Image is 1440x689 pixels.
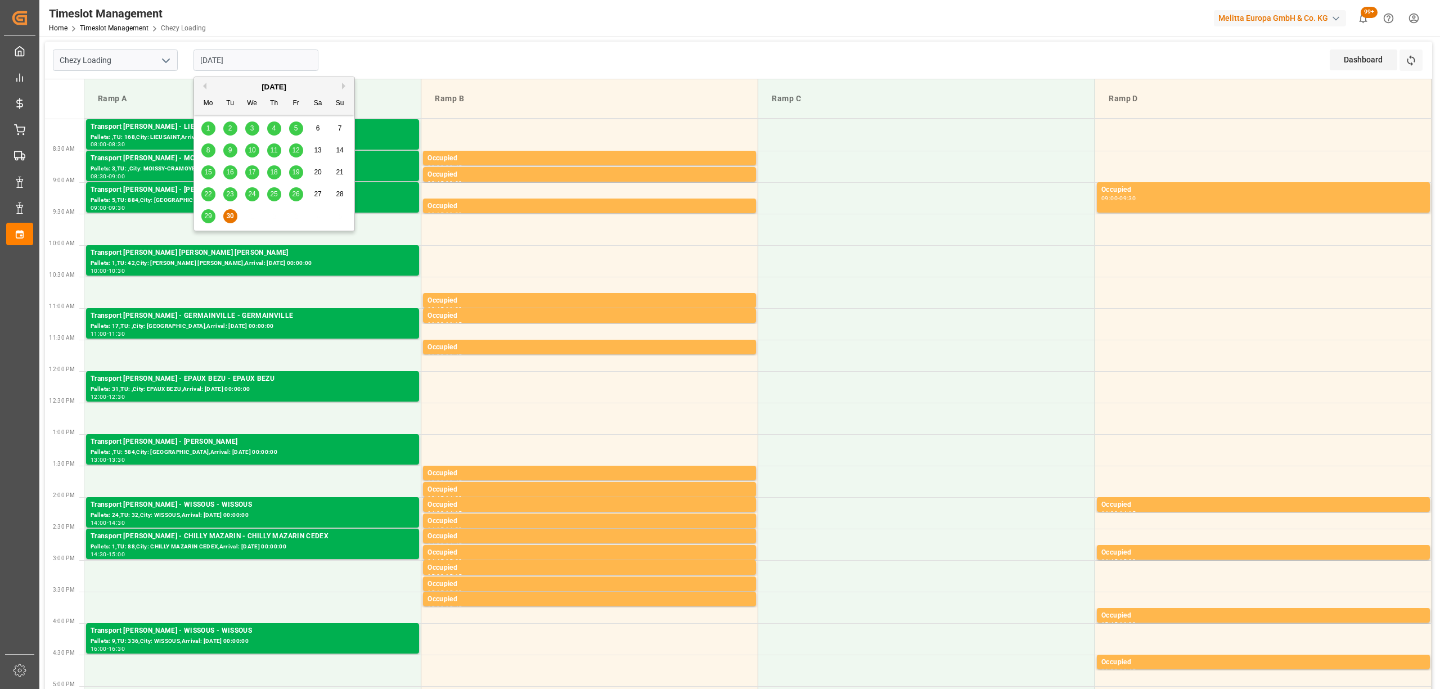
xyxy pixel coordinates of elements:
[445,511,462,516] div: 14:15
[201,121,215,136] div: Choose Monday, September 1st, 2025
[1101,499,1425,511] div: Occupied
[1119,511,1136,516] div: 14:15
[53,492,75,498] span: 2:00 PM
[53,681,75,687] span: 5:00 PM
[107,268,109,273] div: -
[91,637,415,646] div: Pallets: 9,TU: 336,City: WISSOUS,Arrival: [DATE] 00:00:00
[342,83,349,89] button: Next Month
[107,520,109,525] div: -
[223,165,237,179] div: Choose Tuesday, September 16th, 2025
[1101,610,1425,622] div: Occupied
[91,499,415,511] div: Transport [PERSON_NAME] - WISSOUS - WISSOUS
[1376,6,1401,31] button: Help Center
[1101,622,1118,627] div: 15:45
[311,121,325,136] div: Choose Saturday, September 6th, 2025
[91,436,415,448] div: Transport [PERSON_NAME] - [PERSON_NAME]
[206,124,210,132] span: 1
[204,190,211,198] span: 22
[204,168,211,176] span: 15
[1101,559,1118,564] div: 14:45
[427,212,444,217] div: 09:15
[427,527,444,532] div: 14:15
[314,146,321,154] span: 13
[292,190,299,198] span: 26
[1118,511,1119,516] div: -
[157,52,174,69] button: open menu
[427,516,751,527] div: Occupied
[91,133,415,142] div: Pallets: ,TU: 168,City: LIEUSAINT,Arrival: [DATE] 00:00:00
[91,259,415,268] div: Pallets: 1,TU: 42,City: [PERSON_NAME] [PERSON_NAME],Arrival: [DATE] 00:00:00
[427,499,751,511] div: Occupied
[270,146,277,154] span: 11
[91,542,415,552] div: Pallets: 1,TU: 88,City: CHILLY MAZARIN CEDEX,Arrival: [DATE] 00:00:00
[311,97,325,111] div: Sa
[427,559,444,564] div: 14:45
[444,559,445,564] div: -
[223,97,237,111] div: Tu
[314,168,321,176] span: 20
[49,272,75,278] span: 10:30 AM
[427,468,751,479] div: Occupied
[107,457,109,462] div: -
[430,88,749,109] div: Ramp B
[245,143,259,157] div: Choose Wednesday, September 10th, 2025
[201,209,215,223] div: Choose Monday, September 29th, 2025
[107,205,109,210] div: -
[1101,511,1118,516] div: 14:00
[427,310,751,322] div: Occupied
[223,121,237,136] div: Choose Tuesday, September 2nd, 2025
[206,146,210,154] span: 8
[445,307,462,312] div: 11:00
[445,322,462,327] div: 11:15
[444,212,445,217] div: -
[49,303,75,309] span: 11:00 AM
[194,82,354,93] div: [DATE]
[91,511,415,520] div: Pallets: 24,TU: 32,City: WISSOUS,Arrival: [DATE] 00:00:00
[444,181,445,186] div: -
[91,520,107,525] div: 14:00
[91,310,415,322] div: Transport [PERSON_NAME] - GERMAINVILLE - GERMAINVILLE
[250,124,254,132] span: 3
[444,527,445,532] div: -
[292,168,299,176] span: 19
[427,484,751,496] div: Occupied
[272,124,276,132] span: 4
[289,143,303,157] div: Choose Friday, September 12th, 2025
[444,307,445,312] div: -
[53,461,75,467] span: 1:30 PM
[316,124,320,132] span: 6
[53,177,75,183] span: 9:00 AM
[311,143,325,157] div: Choose Saturday, September 13th, 2025
[200,83,206,89] button: Previous Month
[107,174,109,179] div: -
[427,153,751,164] div: Occupied
[245,97,259,111] div: We
[444,164,445,169] div: -
[53,429,75,435] span: 1:00 PM
[107,552,109,557] div: -
[336,168,343,176] span: 21
[53,555,75,561] span: 3:00 PM
[91,196,415,205] div: Pallets: 5,TU: 884,City: [GEOGRAPHIC_DATA],Arrival: [DATE] 00:00:00
[91,247,415,259] div: Transport [PERSON_NAME] [PERSON_NAME] [PERSON_NAME]
[1214,10,1346,26] div: Melitta Europa GmbH & Co. KG
[311,187,325,201] div: Choose Saturday, September 27th, 2025
[445,574,462,579] div: 15:15
[109,331,125,336] div: 11:30
[1104,88,1423,109] div: Ramp D
[267,187,281,201] div: Choose Thursday, September 25th, 2025
[427,574,444,579] div: 15:00
[1118,622,1119,627] div: -
[427,496,444,501] div: 13:45
[53,618,75,624] span: 4:00 PM
[1101,657,1425,668] div: Occupied
[427,542,444,547] div: 14:30
[91,646,107,651] div: 16:00
[427,579,751,590] div: Occupied
[427,353,444,358] div: 11:30
[109,394,125,399] div: 12:30
[427,295,751,307] div: Occupied
[427,562,751,574] div: Occupied
[80,24,148,32] a: Timeslot Management
[193,49,318,71] input: DD-MM-YYYY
